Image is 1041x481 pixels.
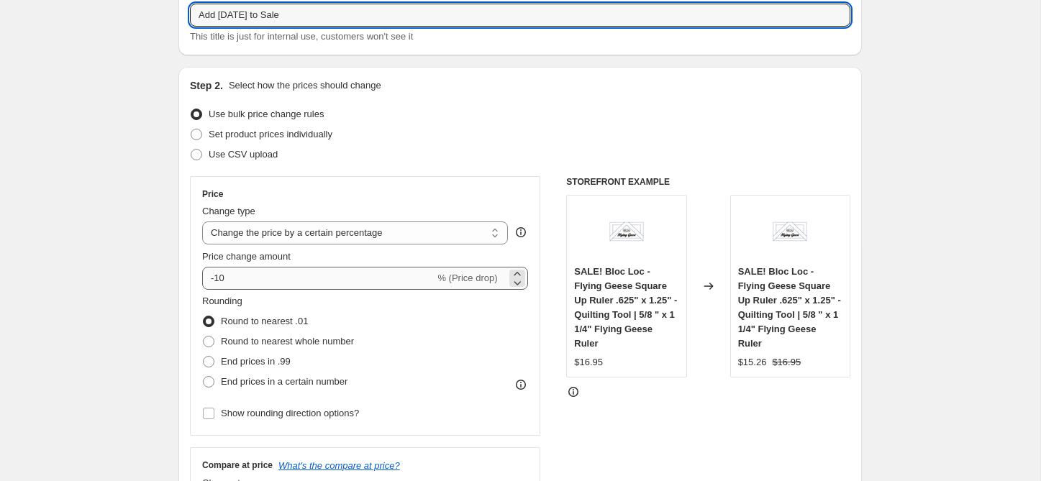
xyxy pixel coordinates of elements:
span: SALE! Bloc Loc - Flying Geese Square Up Ruler .625" x 1.25" - Quilting Tool | 5/8 " x 1 1/4" Flyi... [574,266,677,349]
span: Round to nearest whole number [221,336,354,347]
span: End prices in a certain number [221,376,347,387]
h2: Step 2. [190,78,223,93]
div: $16.95 [574,355,603,370]
strike: $16.95 [772,355,801,370]
div: $15.26 [738,355,767,370]
div: help [514,225,528,239]
span: Set product prices individually [209,129,332,139]
input: 30% off holiday sale [190,4,850,27]
p: Select how the prices should change [229,78,381,93]
span: Price change amount [202,251,291,262]
span: End prices in .99 [221,356,291,367]
h3: Price [202,188,223,200]
span: This title is just for internal use, customers won't see it [190,31,413,42]
span: Use bulk price change rules [209,109,324,119]
h3: Compare at price [202,459,273,471]
span: Round to nearest .01 [221,316,308,326]
input: -15 [202,267,435,290]
span: SALE! Bloc Loc - Flying Geese Square Up Ruler .625" x 1.25" - Quilting Tool | 5/8 " x 1 1/4" Flyi... [738,266,841,349]
span: Use CSV upload [209,149,278,160]
span: Rounding [202,296,242,306]
span: Show rounding direction options? [221,408,359,418]
span: Change type [202,206,255,216]
h6: STOREFRONT EXAMPLE [566,176,850,188]
button: What's the compare at price? [278,460,400,471]
img: cc22c75a2bad9325af42869fa9eef9fe_80x.jpg [761,203,819,260]
span: % (Price drop) [437,272,497,283]
img: cc22c75a2bad9325af42869fa9eef9fe_80x.jpg [598,203,655,260]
